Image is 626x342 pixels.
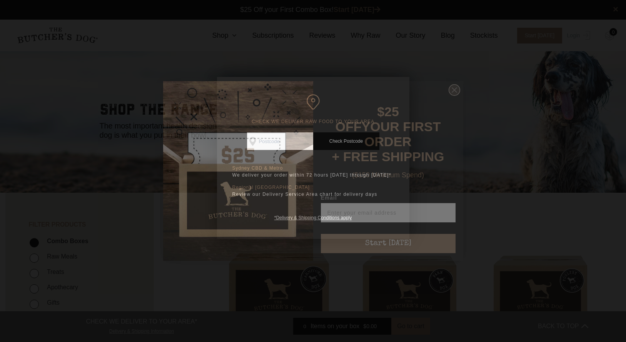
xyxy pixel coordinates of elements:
[321,234,456,253] button: Start [DATE]
[449,84,460,96] button: Close dialog
[163,81,313,261] img: d0d537dc-5429-4832-8318-9955428ea0a1.jpeg
[352,171,424,179] span: ($150 Minimum Spend)
[336,104,399,134] span: $25 OFF
[321,203,456,222] input: Enter your email address
[332,119,444,164] span: YOUR FIRST ORDER + FREE SHIPPING
[321,195,456,203] label: Email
